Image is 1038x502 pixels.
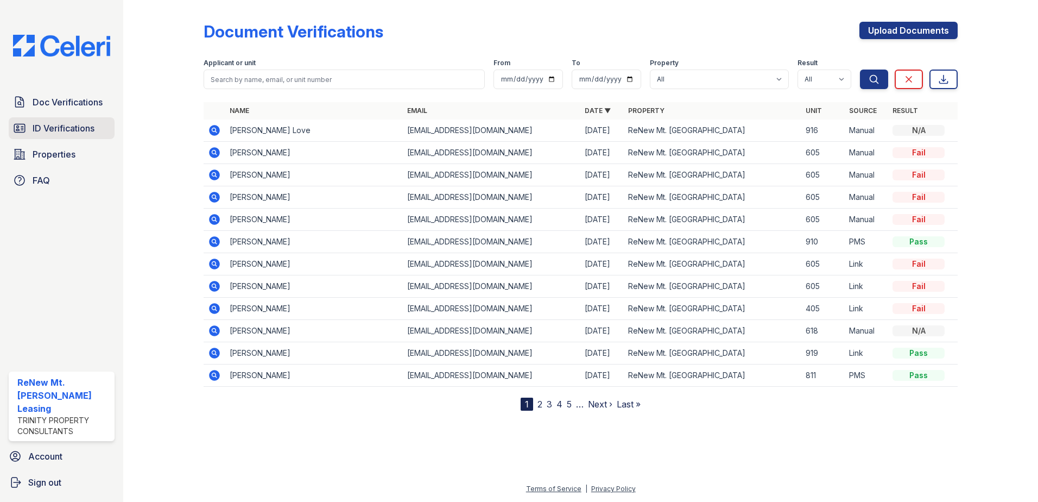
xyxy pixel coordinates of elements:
td: [EMAIL_ADDRESS][DOMAIN_NAME] [403,253,580,275]
td: Link [845,253,888,275]
td: [DATE] [580,231,624,253]
td: [PERSON_NAME] [225,209,403,231]
td: [EMAIL_ADDRESS][DOMAIN_NAME] [403,142,580,164]
td: [DATE] [580,342,624,365]
a: Source [849,106,877,115]
td: [PERSON_NAME] Love [225,120,403,142]
td: ReNew Mt. [GEOGRAPHIC_DATA] [624,275,801,298]
td: [PERSON_NAME] [225,365,403,387]
td: Manual [845,142,888,164]
td: 618 [801,320,845,342]
a: 3 [547,399,552,410]
td: Link [845,275,888,298]
td: Manual [845,320,888,342]
td: [EMAIL_ADDRESS][DOMAIN_NAME] [403,209,580,231]
a: Upload Documents [859,22,958,39]
td: ReNew Mt. [GEOGRAPHIC_DATA] [624,231,801,253]
div: 1 [521,398,533,411]
div: Fail [893,303,945,314]
div: Fail [893,147,945,158]
td: [PERSON_NAME] [225,231,403,253]
div: Fail [893,170,945,180]
td: [PERSON_NAME] [225,164,403,186]
a: Account [4,445,119,467]
td: [EMAIL_ADDRESS][DOMAIN_NAME] [403,231,580,253]
div: | [585,485,587,493]
td: [PERSON_NAME] [225,320,403,342]
td: [DATE] [580,320,624,342]
div: N/A [893,125,945,136]
td: 605 [801,142,845,164]
td: [PERSON_NAME] [225,142,403,164]
td: [PERSON_NAME] [225,186,403,209]
td: [DATE] [580,186,624,209]
div: Fail [893,259,945,269]
div: Pass [893,370,945,381]
td: 605 [801,186,845,209]
td: 605 [801,164,845,186]
td: 605 [801,275,845,298]
td: [DATE] [580,253,624,275]
td: PMS [845,231,888,253]
td: [PERSON_NAME] [225,298,403,320]
td: [EMAIL_ADDRESS][DOMAIN_NAME] [403,365,580,387]
div: N/A [893,325,945,336]
td: [PERSON_NAME] [225,275,403,298]
td: ReNew Mt. [GEOGRAPHIC_DATA] [624,298,801,320]
td: 919 [801,342,845,365]
span: Account [28,450,62,463]
td: 910 [801,231,845,253]
td: [EMAIL_ADDRESS][DOMAIN_NAME] [403,186,580,209]
div: ReNew Mt. [PERSON_NAME] Leasing [17,376,110,415]
a: 4 [556,399,562,410]
td: ReNew Mt. [GEOGRAPHIC_DATA] [624,320,801,342]
td: [DATE] [580,298,624,320]
a: Properties [9,143,115,165]
td: ReNew Mt. [GEOGRAPHIC_DATA] [624,120,801,142]
a: 2 [537,399,542,410]
a: 5 [567,399,572,410]
label: Result [798,59,818,67]
td: [PERSON_NAME] [225,342,403,365]
a: Email [407,106,427,115]
span: … [576,398,584,411]
td: PMS [845,365,888,387]
a: Date ▼ [585,106,611,115]
td: Manual [845,186,888,209]
a: Unit [806,106,822,115]
span: ID Verifications [33,122,94,135]
label: Applicant or unit [204,59,256,67]
td: 605 [801,209,845,231]
div: Fail [893,281,945,292]
div: Pass [893,348,945,359]
td: [EMAIL_ADDRESS][DOMAIN_NAME] [403,320,580,342]
td: ReNew Mt. [GEOGRAPHIC_DATA] [624,209,801,231]
td: Manual [845,120,888,142]
td: Manual [845,164,888,186]
td: [PERSON_NAME] [225,253,403,275]
a: Name [230,106,249,115]
div: Fail [893,192,945,203]
td: [EMAIL_ADDRESS][DOMAIN_NAME] [403,120,580,142]
td: [EMAIL_ADDRESS][DOMAIN_NAME] [403,275,580,298]
td: [DATE] [580,275,624,298]
div: Trinity Property Consultants [17,415,110,437]
span: Properties [33,148,75,161]
label: To [572,59,580,67]
td: Link [845,342,888,365]
td: ReNew Mt. [GEOGRAPHIC_DATA] [624,164,801,186]
a: Last » [617,399,641,410]
label: From [493,59,510,67]
a: Next › [588,399,612,410]
span: Sign out [28,476,61,489]
td: Manual [845,209,888,231]
td: ReNew Mt. [GEOGRAPHIC_DATA] [624,342,801,365]
td: ReNew Mt. [GEOGRAPHIC_DATA] [624,365,801,387]
a: Privacy Policy [591,485,636,493]
td: [DATE] [580,120,624,142]
td: 811 [801,365,845,387]
a: Result [893,106,918,115]
a: Sign out [4,472,119,493]
td: ReNew Mt. [GEOGRAPHIC_DATA] [624,186,801,209]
